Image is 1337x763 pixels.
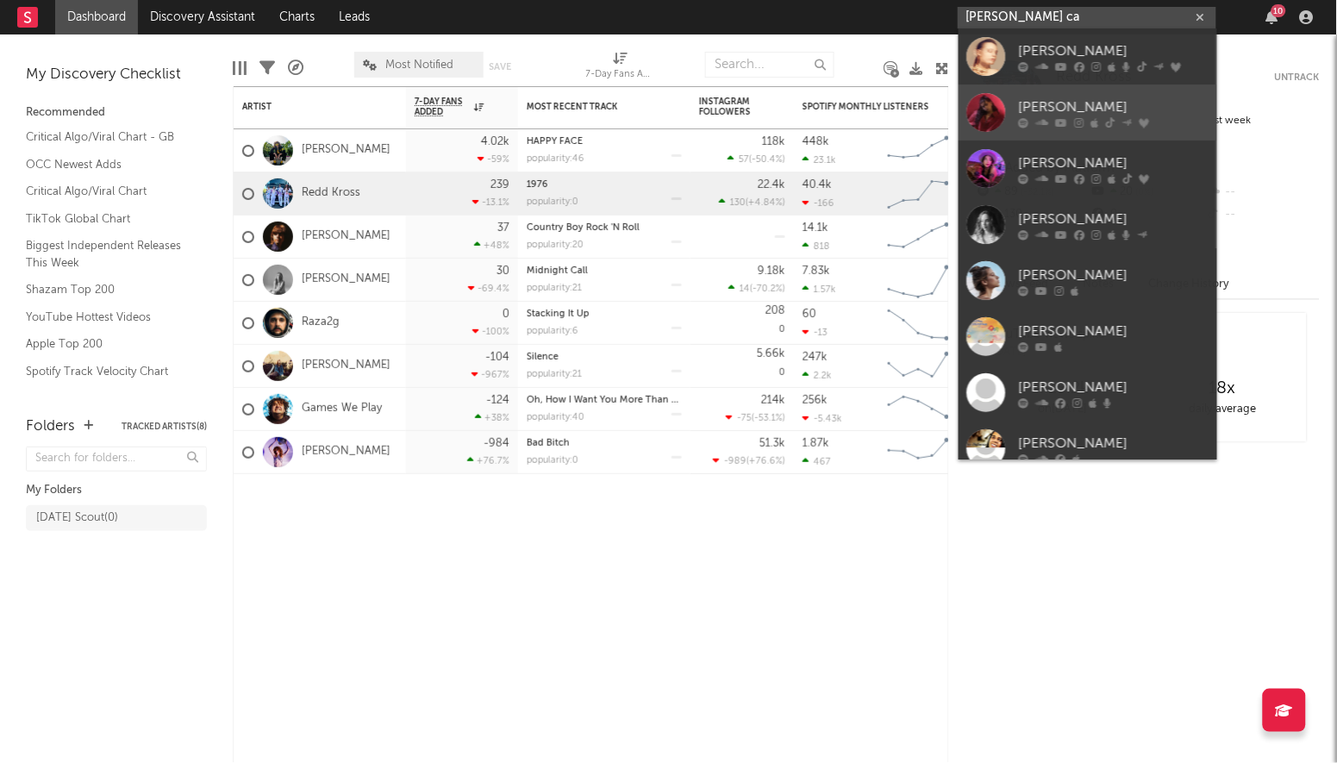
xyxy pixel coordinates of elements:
div: 60 [803,309,816,320]
a: [PERSON_NAME] [959,309,1217,365]
div: -124 [486,395,509,406]
div: 23.1k [803,154,836,166]
a: [PERSON_NAME] [959,28,1217,84]
div: 467 [803,456,831,467]
div: -13.1 % [472,197,509,208]
div: My Discovery Checklist [26,65,207,85]
div: [PERSON_NAME] [1019,210,1209,230]
div: Bad Bitch [527,439,682,448]
div: ( ) [713,455,785,466]
div: +48 % [474,240,509,251]
a: Critical Algo/Viral Chart [26,182,190,201]
span: 7-Day Fans Added [415,97,470,117]
div: HAPPY FACE [527,137,682,147]
div: popularity: 20 [527,241,584,250]
a: [PERSON_NAME] [302,229,390,244]
input: Search for artists [958,7,1216,28]
div: daily average [1143,399,1303,420]
div: popularity: 0 [527,197,578,207]
div: Oh, How I Want You More Than Anything I've Ever Wanted in My Entire Life (Wonderwall) [527,396,682,405]
a: [PERSON_NAME] [302,272,390,287]
div: Filters [259,43,275,93]
div: 1.87k [803,438,829,449]
a: Biggest Independent Releases This Week [26,236,190,272]
a: Redd Kross [302,186,360,201]
div: 5.66k [757,348,785,360]
div: [PERSON_NAME] [1019,378,1209,398]
a: [PERSON_NAME] [959,197,1217,253]
div: 118k [762,136,785,147]
span: -53.1 % [754,414,783,423]
div: Edit Columns [233,43,247,93]
div: [PERSON_NAME] [1019,41,1209,62]
button: Untrack [1275,69,1320,86]
span: 14 [740,285,750,294]
a: HAPPY FACE [527,137,583,147]
a: Midnight Call [527,266,588,276]
div: 22.4k [758,179,785,191]
div: 1976 [527,180,682,190]
div: ( ) [726,412,785,423]
div: +76.7 % [467,455,509,466]
input: Search... [705,52,834,78]
svg: Chart title [880,431,957,474]
div: 10 [1271,4,1286,17]
div: [PERSON_NAME] [1019,434,1209,454]
div: -59 % [478,153,509,165]
div: popularity: 46 [527,154,584,164]
div: 256k [803,395,828,406]
div: -984 [484,438,509,449]
svg: Chart title [880,302,957,345]
div: -13 [803,327,828,338]
button: Tracked Artists(8) [122,422,207,431]
a: Games We Play [302,402,382,416]
div: Instagram Followers [699,97,759,117]
div: ( ) [728,283,785,294]
a: Spotify Track Velocity Chart [26,362,190,381]
div: Country Boy Rock 'N Roll [527,223,682,233]
div: 214k [761,395,785,406]
div: -104 [485,352,509,363]
a: Shazam Top 200 [26,280,190,299]
div: [PERSON_NAME] [1019,266,1209,286]
div: 9.18k [758,266,785,277]
a: YouTube Hottest Videos [26,308,190,327]
a: Country Boy Rock 'N Roll [527,223,640,233]
div: -69.4 % [468,283,509,294]
a: [PERSON_NAME] [959,365,1217,421]
a: Raza2g [302,316,340,330]
a: [PERSON_NAME] [302,445,390,460]
div: Stacking It Up [527,310,682,319]
div: 0 [699,345,785,387]
a: 1976 [527,180,548,190]
span: +76.6 % [749,457,783,466]
div: 18 x [1143,378,1303,399]
div: 51.3k [759,438,785,449]
div: +38 % [475,412,509,423]
div: Midnight Call [527,266,682,276]
div: 448k [803,136,829,147]
svg: Chart title [880,345,957,388]
svg: Chart title [880,216,957,259]
div: 4.02k [481,136,509,147]
div: -100 % [472,326,509,337]
div: popularity: 6 [527,327,578,336]
a: Apple Top 200 [26,335,190,353]
a: [PERSON_NAME] [959,421,1217,477]
div: Most Recent Track [527,102,656,112]
div: 239 [490,179,509,191]
div: 7-Day Fans Added (7-Day Fans Added) [586,43,655,93]
a: Oh, How I Want You More Than Anything I've Ever Wanted in My Entire Life (Wonderwall) [527,396,925,405]
div: 30 [497,266,509,277]
div: -- [1205,203,1320,226]
svg: Chart title [880,172,957,216]
div: popularity: 40 [527,413,584,422]
a: Critical Algo/Viral Chart - GB [26,128,190,147]
div: 14.1k [803,222,828,234]
div: [PERSON_NAME] [1019,97,1209,118]
span: -50.4 % [752,155,783,165]
button: Save [490,62,512,72]
div: popularity: 21 [527,284,582,293]
span: 57 [739,155,749,165]
svg: Chart title [880,259,957,302]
